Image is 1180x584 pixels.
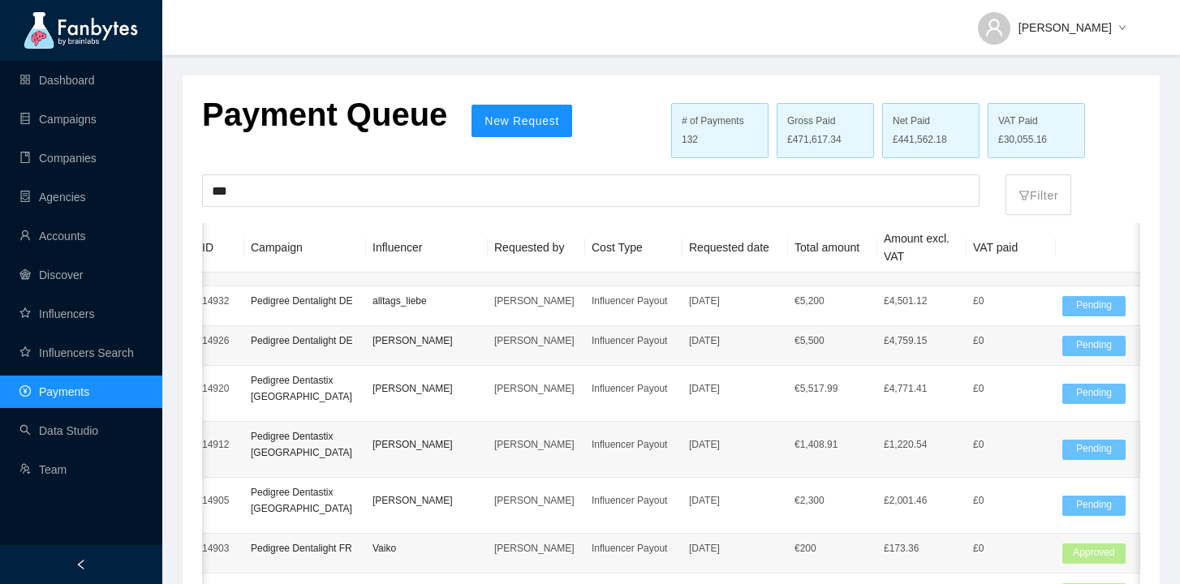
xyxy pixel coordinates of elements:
[1019,190,1030,201] span: filter
[251,372,360,405] p: Pedigree Dentastix [GEOGRAPHIC_DATA]
[251,428,360,461] p: Pedigree Dentastix [GEOGRAPHIC_DATA]
[19,268,83,281] a: radar-chartDiscover
[884,380,960,397] p: £4,771.41
[884,492,960,509] p: £2,001.46
[202,380,238,397] p: 14920
[202,436,238,453] p: 14912
[373,333,481,349] p: [PERSON_NAME]
[998,132,1047,148] span: £30,055.16
[795,333,871,349] p: € 5,500
[494,540,579,556] p: [PERSON_NAME]
[373,492,481,509] p: [PERSON_NAME]
[1019,19,1112,36] span: [PERSON_NAME]
[884,540,960,556] p: £173.36
[689,436,782,453] p: [DATE]
[893,114,969,129] div: Net Paid
[202,492,238,509] p: 14905
[19,385,89,398] a: pay-circlePayments
[984,18,1004,37] span: user
[592,492,676,509] p: Influencer Payout
[1062,440,1126,460] span: Pending
[787,132,842,148] span: £471,617.34
[19,424,98,437] a: searchData Studio
[494,380,579,397] p: [PERSON_NAME]
[682,134,698,145] span: 132
[488,223,585,273] th: Requested by
[1062,336,1126,356] span: Pending
[251,484,360,517] p: Pedigree Dentastix [GEOGRAPHIC_DATA]
[196,223,244,273] th: ID
[373,540,481,556] p: Vaiko
[884,436,960,453] p: £1,220.54
[967,223,1056,273] th: VAT paid
[689,293,782,309] p: [DATE]
[19,74,95,87] a: appstoreDashboard
[998,114,1074,129] div: VAT Paid
[202,540,238,556] p: 14903
[484,114,559,127] span: New Request
[884,333,960,349] p: £4,759.15
[795,293,871,309] p: € 5,200
[884,293,960,309] p: £4,501.12
[795,380,871,397] p: € 5,517.99
[373,380,481,397] p: [PERSON_NAME]
[689,380,782,397] p: [DATE]
[585,223,683,273] th: Cost Type
[1062,384,1126,404] span: Pending
[973,293,1049,309] p: £0
[494,333,579,349] p: [PERSON_NAME]
[19,191,86,204] a: containerAgencies
[202,95,447,134] p: Payment Queue
[494,492,579,509] p: [PERSON_NAME]
[592,293,676,309] p: Influencer Payout
[19,307,94,320] a: starInfluencers
[1062,296,1126,316] span: Pending
[19,230,86,243] a: userAccounts
[494,293,579,309] p: [PERSON_NAME]
[373,436,481,453] p: [PERSON_NAME]
[893,132,947,148] span: £441,562.18
[973,333,1049,349] p: £0
[592,333,676,349] p: Influencer Payout
[973,540,1049,556] p: £0
[877,223,967,273] th: Amount excl. VAT
[787,114,863,129] div: Gross Paid
[472,105,572,137] button: New Request
[202,333,238,349] p: 14926
[1019,178,1058,204] p: Filter
[202,293,238,309] p: 14932
[682,114,758,129] div: # of Payments
[251,540,360,556] p: Pedigree Dentalight FR
[19,152,97,165] a: bookCompanies
[373,293,481,309] p: alltags_liebe
[592,540,676,556] p: Influencer Payout
[683,223,788,273] th: Requested date
[795,540,871,556] p: € 200
[366,223,488,273] th: Influencer
[689,333,782,349] p: [DATE]
[973,380,1049,397] p: £0
[75,559,87,570] span: left
[251,333,360,349] p: Pedigree Dentalight DE
[1062,543,1126,564] span: Approved
[1062,496,1126,516] span: Pending
[19,346,134,359] a: starInfluencers Search
[795,436,871,453] p: € 1,408.91
[244,223,366,273] th: Campaign
[973,492,1049,509] p: £0
[251,293,360,309] p: Pedigree Dentalight DE
[965,8,1139,34] button: [PERSON_NAME]down
[19,463,67,476] a: usergroup-addTeam
[788,223,877,273] th: Total amount
[19,113,97,126] a: databaseCampaigns
[973,436,1049,453] p: £0
[1118,24,1126,33] span: down
[592,380,676,397] p: Influencer Payout
[1006,174,1071,215] button: filterFilter
[592,436,676,453] p: Influencer Payout
[689,540,782,556] p: [DATE]
[494,436,579,453] p: [PERSON_NAME]
[689,492,782,509] p: [DATE]
[795,492,871,509] p: € 2,300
